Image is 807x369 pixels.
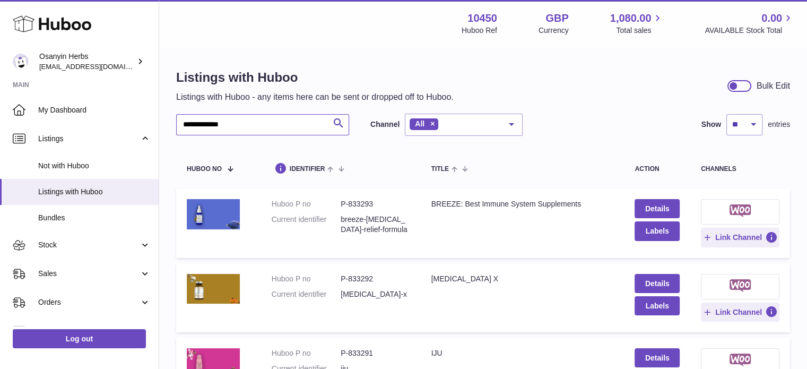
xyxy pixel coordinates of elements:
[431,274,614,284] div: [MEDICAL_DATA] X
[272,199,341,209] dt: Huboo P no
[635,296,679,315] button: Labels
[715,233,762,242] span: Link Channel
[176,69,454,86] h1: Listings with Huboo
[539,25,569,36] div: Currency
[38,213,151,223] span: Bundles
[38,161,151,171] span: Not with Huboo
[761,11,782,25] span: 0.00
[715,307,762,317] span: Link Channel
[176,91,454,103] p: Listings with Huboo - any items here can be sent or dropped off to Huboo.
[13,329,146,348] a: Log out
[431,348,614,358] div: IJU
[39,62,156,71] span: [EMAIL_ADDRESS][DOMAIN_NAME]
[757,80,790,92] div: Bulk Edit
[462,25,497,36] div: Huboo Ref
[38,187,151,197] span: Listings with Huboo
[701,166,779,173] div: channels
[610,11,664,36] a: 1,080.00 Total sales
[701,303,779,322] button: Link Channel
[431,166,449,173] span: title
[635,274,679,293] a: Details
[38,326,151,336] span: Usage
[341,348,410,358] dd: P-833291
[272,348,341,358] dt: Huboo P no
[768,119,790,130] span: entries
[13,54,29,70] img: internalAdmin-10450@internal.huboo.com
[187,199,240,229] img: BREEZE: Best Immune System Supplements
[635,199,679,218] a: Details
[705,11,794,36] a: 0.00 AVAILABLE Stock Total
[290,166,325,173] span: identifier
[730,204,751,217] img: woocommerce-small.png
[341,199,410,209] dd: P-833293
[701,119,721,130] label: Show
[545,11,568,25] strong: GBP
[431,199,614,209] div: BREEZE: Best Immune System Supplements
[341,289,410,299] dd: [MEDICAL_DATA]-x
[635,221,679,241] button: Labels
[38,240,140,250] span: Stock
[616,25,663,36] span: Total sales
[635,348,679,367] a: Details
[38,297,140,307] span: Orders
[39,52,135,72] div: Osanyin Herbs
[341,274,410,284] dd: P-833292
[730,354,751,366] img: woocommerce-small.png
[730,279,751,292] img: woocommerce-small.png
[272,214,341,235] dt: Current identifier
[705,25,794,36] span: AVAILABLE Stock Total
[341,214,410,235] dd: breeze-[MEDICAL_DATA]-relief-formula
[187,166,222,173] span: Huboo no
[187,274,240,304] img: CANCER X
[272,274,341,284] dt: Huboo P no
[415,119,424,128] span: All
[38,105,151,115] span: My Dashboard
[610,11,652,25] span: 1,080.00
[38,269,140,279] span: Sales
[701,228,779,247] button: Link Channel
[467,11,497,25] strong: 10450
[635,166,679,173] div: action
[370,119,400,130] label: Channel
[272,289,341,299] dt: Current identifier
[38,134,140,144] span: Listings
